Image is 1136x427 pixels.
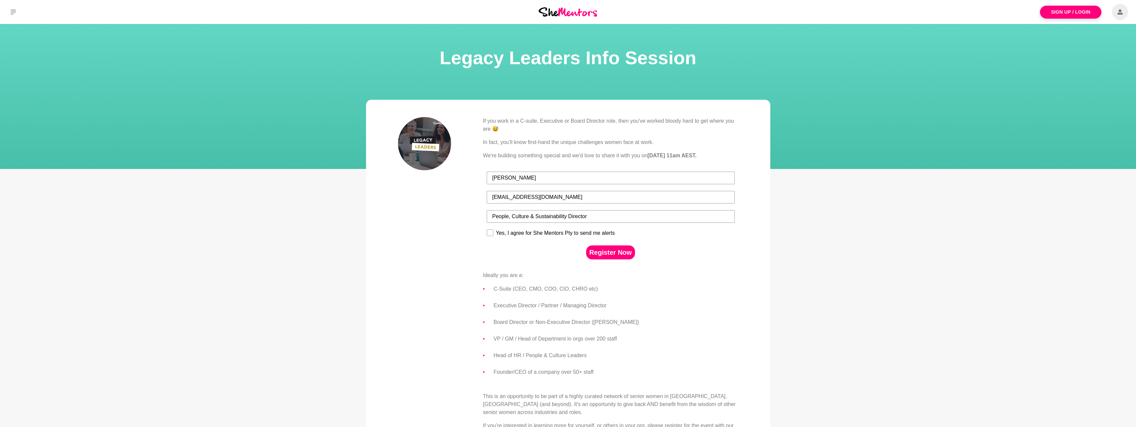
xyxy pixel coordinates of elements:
li: VP / GM / Head of Department in orgs over 200 staff [494,335,738,343]
li: Board Director or Non-Executive Director ([PERSON_NAME]) [494,318,738,327]
input: First Name [487,172,735,184]
img: She Mentors Logo [539,7,597,16]
p: Ideally you are a: [483,271,738,279]
p: We're building something special and we'd love to share it with you on [483,152,738,160]
li: Head of HR / People & Culture Leaders [494,351,738,360]
a: Sign Up / Login [1040,6,1101,19]
input: Job Tile (Past / Present) [487,210,735,223]
li: Executive Director / Partner / Managing Director [494,301,738,310]
div: Yes, I agree for She Mentors Pty to send me alerts [496,230,615,236]
h1: Legacy Leaders Info Session [8,45,1128,71]
button: Register Now [586,245,635,259]
li: Founder/CEO of a company over 50+ staff [494,368,738,376]
li: C-Suite (CEO, CMO, COO, CIO, CHRO etc) [494,285,738,293]
p: If you work in a C-suite, Executive or Board Director role, then you've worked bloody hard to get... [483,117,738,133]
input: Email [487,191,735,204]
strong: [DATE] 11am AEST. [647,153,696,158]
p: In fact, you’ll know first-hand the unique challenges women face at work. [483,138,738,146]
p: This is an opportunity to be part of a highly curated network of senior women in [GEOGRAPHIC_DATA... [483,392,738,416]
